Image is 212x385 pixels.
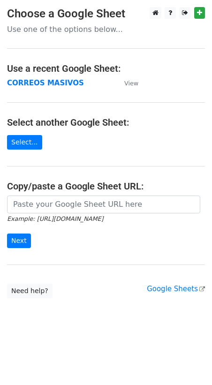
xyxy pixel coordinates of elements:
[7,196,200,213] input: Paste your Google Sheet URL here
[7,284,53,298] a: Need help?
[7,79,84,87] a: CORREOS MASIVOS
[7,7,205,21] h3: Choose a Google Sheet
[7,234,31,248] input: Next
[7,117,205,128] h4: Select another Google Sheet:
[115,79,138,87] a: View
[7,63,205,74] h4: Use a recent Google Sheet:
[147,285,205,293] a: Google Sheets
[7,215,103,222] small: Example: [URL][DOMAIN_NAME]
[7,24,205,34] p: Use one of the options below...
[7,135,42,150] a: Select...
[7,181,205,192] h4: Copy/paste a Google Sheet URL:
[124,80,138,87] small: View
